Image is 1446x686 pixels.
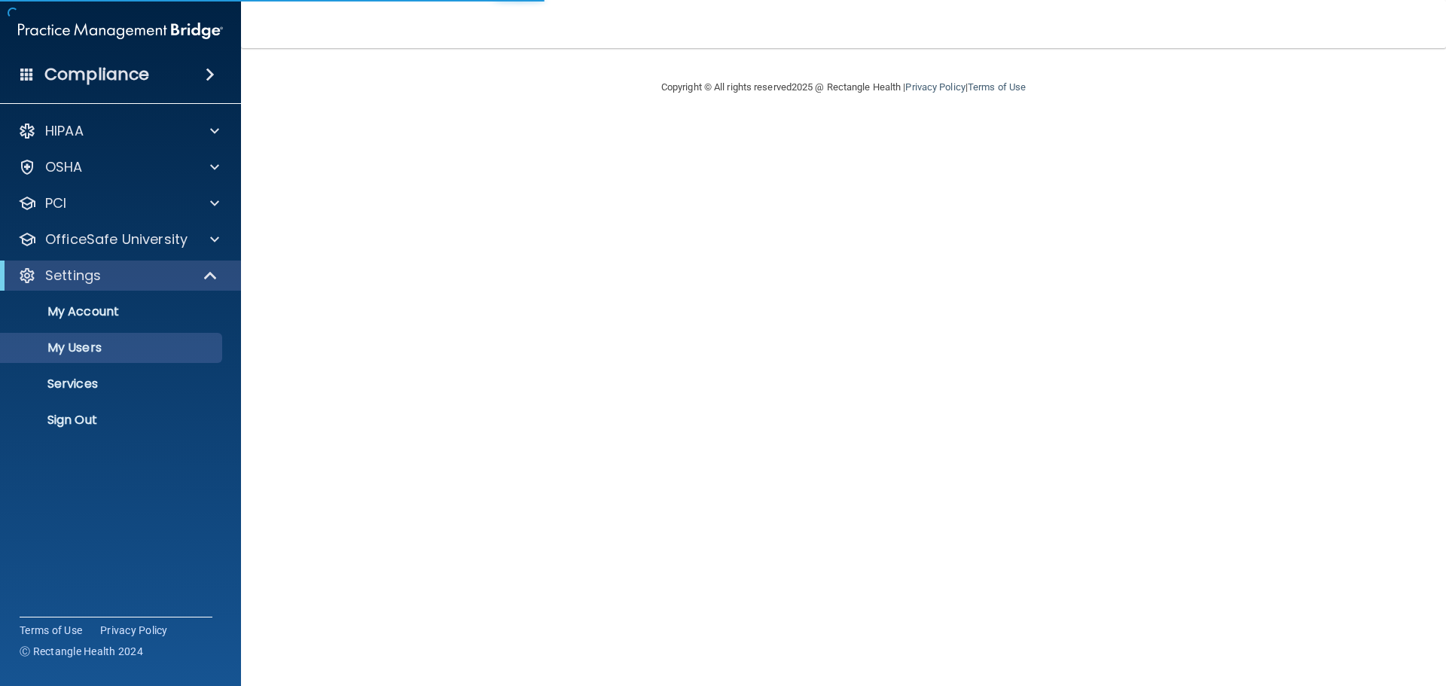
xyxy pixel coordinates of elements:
[10,377,215,392] p: Services
[45,158,83,176] p: OSHA
[18,230,219,248] a: OfficeSafe University
[18,122,219,140] a: HIPAA
[10,340,215,355] p: My Users
[10,413,215,428] p: Sign Out
[45,230,188,248] p: OfficeSafe University
[20,644,143,659] span: Ⓒ Rectangle Health 2024
[20,623,82,638] a: Terms of Use
[905,81,965,93] a: Privacy Policy
[1185,579,1428,639] iframe: Drift Widget Chat Controller
[18,267,218,285] a: Settings
[45,122,84,140] p: HIPAA
[18,16,223,46] img: PMB logo
[18,158,219,176] a: OSHA
[45,267,101,285] p: Settings
[18,194,219,212] a: PCI
[44,64,149,85] h4: Compliance
[10,304,215,319] p: My Account
[100,623,168,638] a: Privacy Policy
[968,81,1026,93] a: Terms of Use
[45,194,66,212] p: PCI
[569,63,1118,111] div: Copyright © All rights reserved 2025 @ Rectangle Health | |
